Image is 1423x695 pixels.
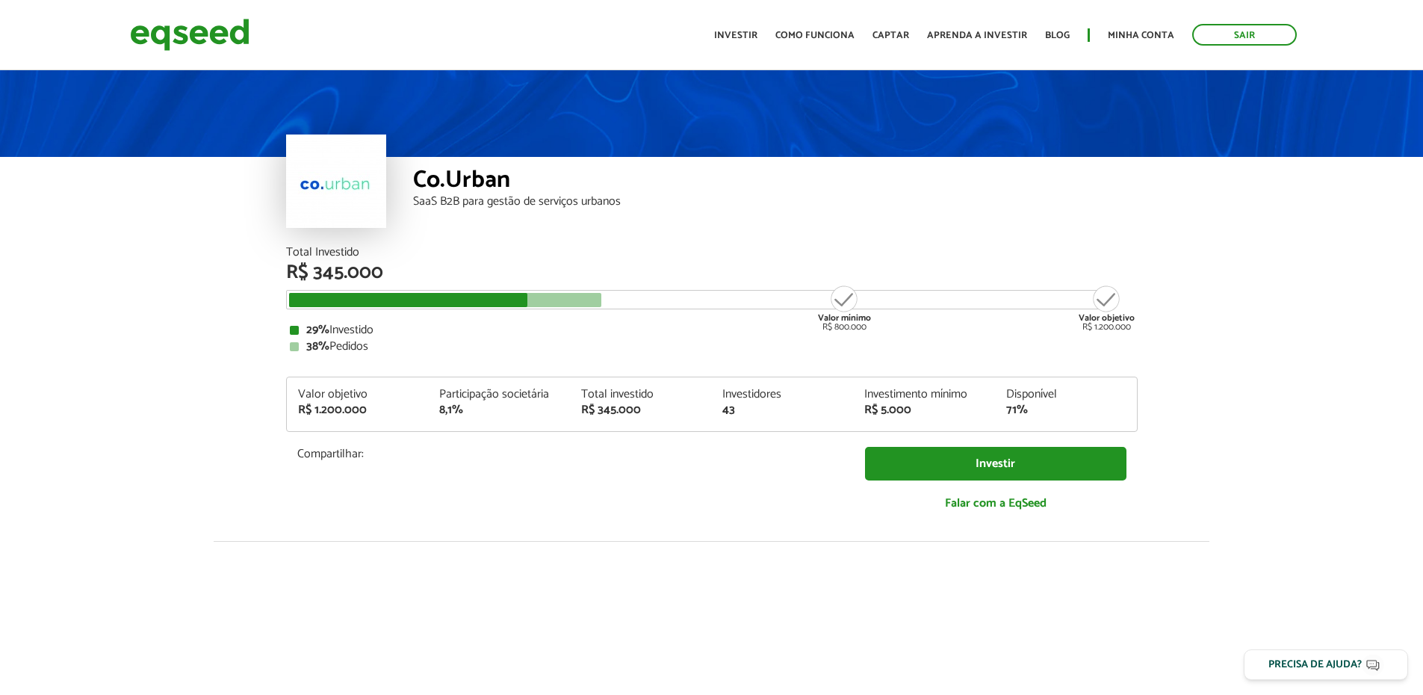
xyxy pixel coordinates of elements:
[306,336,329,356] strong: 38%
[1006,389,1126,401] div: Disponível
[581,404,701,416] div: R$ 345.000
[290,324,1134,336] div: Investido
[927,31,1027,40] a: Aprenda a investir
[286,247,1138,259] div: Total Investido
[413,168,1138,196] div: Co.Urban
[864,404,984,416] div: R$ 5.000
[1045,31,1070,40] a: Blog
[306,320,329,340] strong: 29%
[297,447,843,461] p: Compartilhar:
[1079,311,1135,325] strong: Valor objetivo
[865,447,1126,481] a: Investir
[775,31,855,40] a: Como funciona
[816,284,872,332] div: R$ 800.000
[714,31,757,40] a: Investir
[722,404,842,416] div: 43
[864,389,984,401] div: Investimento mínimo
[1006,404,1126,416] div: 71%
[130,15,249,55] img: EqSeed
[439,404,559,416] div: 8,1%
[722,389,842,401] div: Investidores
[290,341,1134,353] div: Pedidos
[818,311,871,325] strong: Valor mínimo
[872,31,909,40] a: Captar
[298,404,418,416] div: R$ 1.200.000
[1079,284,1135,332] div: R$ 1.200.000
[413,196,1138,208] div: SaaS B2B para gestão de serviços urbanos
[1192,24,1297,46] a: Sair
[439,389,559,401] div: Participação societária
[286,263,1138,282] div: R$ 345.000
[1108,31,1174,40] a: Minha conta
[581,389,701,401] div: Total investido
[298,389,418,401] div: Valor objetivo
[865,488,1126,519] a: Falar com a EqSeed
